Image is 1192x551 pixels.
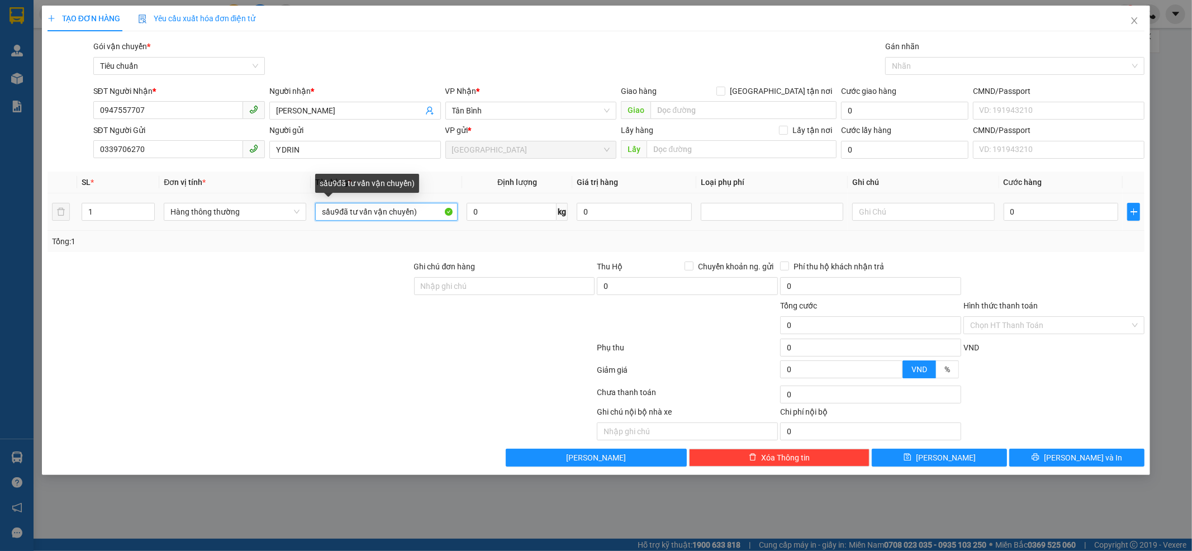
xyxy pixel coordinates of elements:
[789,260,889,273] span: Phí thu hộ khách nhận trả
[841,87,896,96] label: Cước giao hàng
[566,452,626,464] span: [PERSON_NAME]
[780,301,817,310] span: Tổng cước
[852,203,995,221] input: Ghi Chú
[1004,178,1042,187] span: Cước hàng
[52,203,70,221] button: delete
[749,453,757,462] span: delete
[1009,449,1144,467] button: printer[PERSON_NAME] và In
[170,203,300,220] span: Hàng thông thường
[621,140,647,158] span: Lấy
[597,262,623,271] span: Thu Hộ
[647,140,837,158] input: Dọc đường
[689,449,870,467] button: deleteXóa Thông tin
[848,172,999,193] th: Ghi chú
[52,235,460,248] div: Tổng: 1
[445,87,477,96] span: VP Nhận
[916,452,976,464] span: [PERSON_NAME]
[94,6,203,18] span: [GEOGRAPHIC_DATA]
[973,124,1144,136] div: CMND/Passport
[48,15,55,22] span: plus
[650,101,837,119] input: Dọc đường
[944,365,950,374] span: %
[452,102,610,119] span: Tân Bình
[788,124,837,136] span: Lấy tận nơi
[249,144,258,153] span: phone
[1044,452,1122,464] span: [PERSON_NAME] và In
[6,82,293,112] span: [GEOGRAPHIC_DATA]
[100,58,258,74] span: Tiêu chuẩn
[82,178,91,187] span: SL
[596,364,780,383] div: Giảm giá
[414,262,476,271] label: Ghi chú đơn hàng
[1119,6,1150,37] button: Close
[841,126,891,135] label: Cước lấy hàng
[841,141,968,159] input: Cước lấy hàng
[597,422,778,440] input: Nhập ghi chú
[577,203,692,221] input: 0
[872,449,1007,467] button: save[PERSON_NAME]
[93,124,265,136] div: SĐT Người Gửi
[694,260,778,273] span: Chuyển khoản ng. gửi
[143,32,289,41] span: nghiep.tienoanh - In:
[269,85,441,97] div: Người nhận
[911,365,927,374] span: VND
[315,174,419,193] div: sầu9đã tư vấn vận chuyển)
[621,101,650,119] span: Giao
[269,124,441,136] div: Người gửi
[1127,203,1140,221] button: plus
[596,341,780,361] div: Phụ thu
[93,42,150,51] span: Gói vận chuyển
[963,343,979,352] span: VND
[596,386,780,406] div: Chưa thanh toán
[1128,207,1139,216] span: plus
[577,178,618,187] span: Giá trị hàng
[1032,453,1039,462] span: printer
[621,87,657,96] span: Giao hàng
[506,449,687,467] button: [PERSON_NAME]
[74,20,152,30] span: A Thi - 0706912891
[414,277,595,295] input: Ghi chú đơn hàng
[621,126,653,135] span: Lấy hàng
[74,6,203,18] span: Gửi:
[497,178,537,187] span: Định lượng
[74,32,289,41] span: HD1408250001 -
[138,14,256,23] span: Yêu cầu xuất hóa đơn điện tử
[696,172,848,193] th: Loại phụ phí
[6,51,293,112] strong: Nhận:
[780,406,961,422] div: Chi phí nội bộ
[93,85,265,97] div: SĐT Người Nhận
[761,452,810,464] span: Xóa Thông tin
[249,105,258,114] span: phone
[725,85,837,97] span: [GEOGRAPHIC_DATA] tận nơi
[315,203,458,221] input: VD: Bàn, Ghế
[164,178,206,187] span: Đơn vị tính
[445,124,617,136] div: VP gửi
[841,102,968,120] input: Cước giao hàng
[904,453,911,462] span: save
[48,14,120,23] span: TẠO ĐƠN HÀNG
[557,203,568,221] span: kg
[1130,16,1139,25] span: close
[425,106,434,115] span: user-add
[452,141,610,158] span: Hòa Đông
[963,301,1038,310] label: Hình thức thanh toán
[885,42,919,51] label: Gán nhãn
[973,85,1144,97] div: CMND/Passport
[597,406,778,422] div: Ghi chú nội bộ nhà xe
[138,15,147,23] img: icon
